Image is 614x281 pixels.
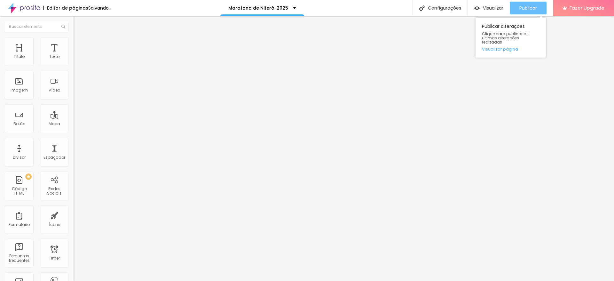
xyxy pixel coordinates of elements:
div: Botão [13,122,25,126]
img: Icone [419,5,425,11]
input: Buscar elemento [5,21,69,32]
button: Visualizar [468,2,510,14]
div: Ícone [49,222,60,227]
div: Texto [49,54,59,59]
div: Timer [49,256,60,261]
div: Redes Sociais [42,187,67,196]
div: Imagem [11,88,28,92]
img: Icone [61,25,65,28]
span: Visualizar [483,5,503,11]
div: Formulário [9,222,30,227]
div: Divisor [13,155,26,160]
div: Espaçador [43,155,65,160]
div: Vídeo [49,88,60,92]
div: Código HTML [6,187,32,196]
button: Publicar [510,2,547,14]
div: Editor de páginas [43,6,88,10]
img: view-1.svg [474,5,480,11]
iframe: Editor [74,16,614,281]
p: Maratona de Niterói 2025 [228,6,288,10]
span: Publicar [519,5,537,11]
div: Título [14,54,25,59]
div: Mapa [49,122,60,126]
a: Visualizar página [482,47,539,51]
div: Perguntas frequentes [6,254,32,263]
div: Publicar alterações [476,18,546,58]
span: Clique para publicar as ultimas alterações reaizadas [482,32,539,44]
span: Fazer Upgrade [570,5,604,11]
div: Salvando... [88,6,112,10]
